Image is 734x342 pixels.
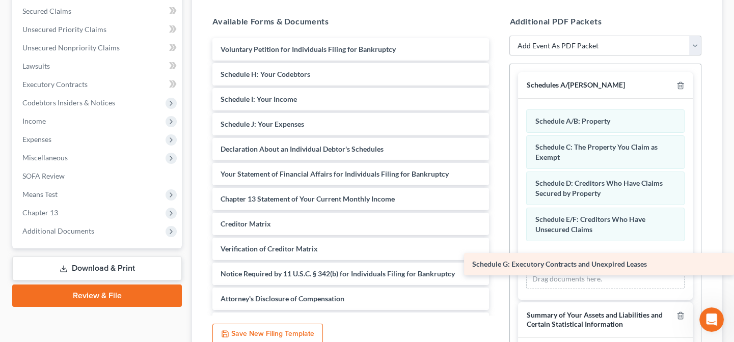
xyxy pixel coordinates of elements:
[535,142,657,161] span: Schedule C: The Property You Claim as Exempt
[22,208,58,217] span: Chapter 13
[221,219,271,228] span: Creditor Matrix
[32,264,40,272] button: Emoji picker
[221,45,396,53] span: Voluntary Petition for Individuals Filing for Bankruptcy
[526,310,662,329] span: Summary of Your Assets and Liabilities and Certain Statistical Information
[472,260,647,268] span: Schedule G: Executory Contracts and Unexpired Leases
[221,269,455,278] span: Notice Required by 11 U.S.C. § 342(b) for Individuals Filing for Bankruptcy
[14,39,182,57] a: Unsecured Nonpriority Claims
[49,13,122,23] p: Active in the last 15m
[221,194,395,203] span: Chapter 13 Statement of Your Current Monthly Income
[221,244,318,253] span: Verification of Creditor Matrix
[14,2,182,20] a: Secured Claims
[22,62,50,70] span: Lawsuits
[175,260,191,276] button: Send a message…
[9,243,195,260] textarea: Message…
[8,205,167,237] div: Gotcha! Thank you. Please let me know if everything filed.Add reaction
[509,15,701,27] h5: Additional PDF Packets
[179,4,197,22] div: Close
[22,172,65,180] span: SOFA Review
[22,117,46,125] span: Income
[22,43,120,52] span: Unsecured Nonpriority Claims
[221,294,344,303] span: Attorney's Disclosure of Compensation
[14,20,182,39] a: Unsecured Priority Claims
[535,117,610,125] span: Schedule A/B: Property
[535,215,645,234] span: Schedule E/F: Creditors Who Have Unsecured Claims
[48,44,196,67] div: No worries. Thank you for your help!
[57,50,187,61] div: No worries. Thank you for your help!
[221,169,449,178] span: Your Statement of Financial Affairs for Individuals Filing for Bankruptcy
[8,105,196,205] div: Brittney says…
[221,95,297,103] span: Schedule I: Your Income
[526,269,685,289] div: Drag documents here.
[7,4,26,23] button: go back
[65,264,73,272] button: Start recording
[22,226,94,235] span: Additional Documents
[16,80,53,91] div: Of course!
[535,179,662,197] span: Schedule D: Creditors Who Have Claims Secured by Property
[22,98,115,107] span: Codebtors Insiders & Notices
[37,105,196,197] div: So i just got the error message that i have been getting in the past saying that the case was una...
[8,74,62,97] div: Of course!Add reaction
[8,74,196,105] div: Lindsey says…
[49,5,116,13] h1: [PERSON_NAME]
[14,167,182,185] a: SOFA Review
[14,75,182,94] a: Executory Contracts
[16,211,159,231] div: Gotcha! Thank you. Please let me know if everything filed.
[221,70,310,78] span: Schedule H: Your Codebtors
[22,25,106,34] span: Unsecured Priority Claims
[22,7,71,15] span: Secured Claims
[22,153,68,162] span: Miscellaneous
[221,145,384,153] span: Declaration About an Individual Debtor's Schedules
[8,44,196,75] div: Brittney says…
[221,120,304,128] span: Schedule J: Your Expenses
[14,57,182,75] a: Lawsuits
[12,256,182,280] a: Download & Print
[526,80,624,89] span: Schedules A/[PERSON_NAME]
[22,190,58,198] span: Means Test
[45,111,187,191] div: So i just got the error message that i have been getting in the past saying that the case was una...
[8,4,167,36] div: I'll investigate once it is fully done filing! I'm sorry for all the trouble!Add reaction
[212,15,489,27] h5: Available Forms & Documents
[16,264,24,272] button: Upload attachment
[22,135,51,144] span: Expenses
[699,307,724,332] iframe: Intercom live chat
[29,6,45,22] img: Profile image for Lindsey
[12,284,182,307] a: Review & File
[22,80,88,89] span: Executory Contracts
[8,205,196,245] div: Lindsey says…
[48,264,57,272] button: Gif picker
[159,4,179,23] button: Home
